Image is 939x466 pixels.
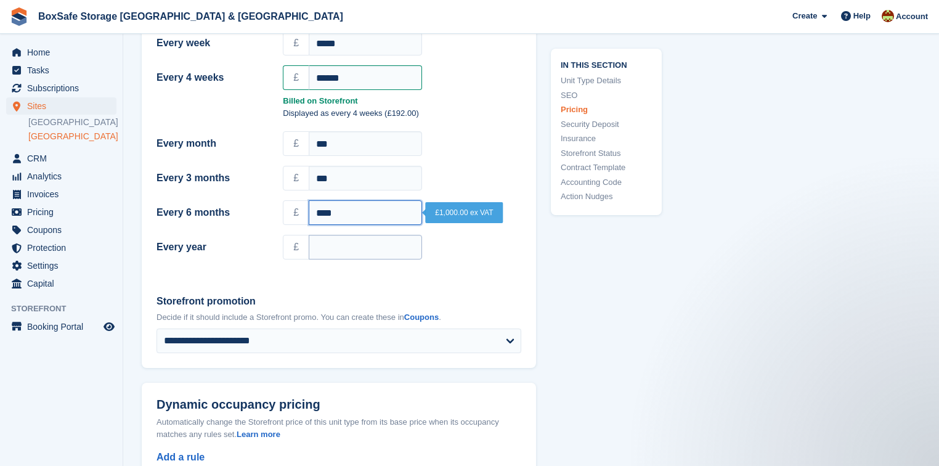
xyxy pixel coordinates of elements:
[156,416,521,440] div: Automatically change the Storefront price of this unit type from its base price when its occupanc...
[27,97,101,115] span: Sites
[156,240,268,255] label: Every year
[561,89,652,101] a: SEO
[27,221,101,239] span: Coupons
[6,97,116,115] a: menu
[404,313,439,322] a: Coupons
[28,116,116,128] a: [GEOGRAPHIC_DATA]
[561,147,652,159] a: Storefront Status
[27,62,101,79] span: Tasks
[156,205,268,220] label: Every 6 months
[561,104,652,116] a: Pricing
[27,257,101,274] span: Settings
[882,10,894,22] img: Kim
[27,150,101,167] span: CRM
[561,118,652,130] a: Security Deposit
[6,239,116,256] a: menu
[27,80,101,97] span: Subscriptions
[33,6,348,27] a: BoxSafe Storage [GEOGRAPHIC_DATA] & [GEOGRAPHIC_DATA]
[6,275,116,292] a: menu
[283,95,521,107] strong: Billed on Storefront
[156,311,521,324] p: Decide if it should include a Storefront promo. You can create these in .
[156,294,521,309] label: Storefront promotion
[27,239,101,256] span: Protection
[561,133,652,145] a: Insurance
[156,171,268,186] label: Every 3 months
[6,257,116,274] a: menu
[11,303,123,315] span: Storefront
[6,80,116,97] a: menu
[102,319,116,334] a: Preview store
[27,318,101,335] span: Booking Portal
[561,190,652,203] a: Action Nudges
[6,62,116,79] a: menu
[6,203,116,221] a: menu
[6,221,116,239] a: menu
[10,7,28,26] img: stora-icon-8386f47178a22dfd0bd8f6a31ec36ba5ce8667c1dd55bd0f319d3a0aa187defe.svg
[853,10,871,22] span: Help
[561,176,652,188] a: Accounting Code
[792,10,817,22] span: Create
[156,136,268,151] label: Every month
[561,58,652,70] span: In this section
[6,44,116,61] a: menu
[156,36,268,51] label: Every week
[27,203,101,221] span: Pricing
[6,168,116,185] a: menu
[6,186,116,203] a: menu
[27,275,101,292] span: Capital
[237,430,280,439] a: Learn more
[283,107,521,120] p: Displayed as every 4 weeks (£192.00)
[156,452,205,462] a: Add a rule
[156,70,268,85] label: Every 4 weeks
[6,150,116,167] a: menu
[6,318,116,335] a: menu
[896,10,928,23] span: Account
[561,161,652,174] a: Contract Template
[561,75,652,87] a: Unit Type Details
[27,186,101,203] span: Invoices
[27,168,101,185] span: Analytics
[28,131,116,142] a: [GEOGRAPHIC_DATA]
[27,44,101,61] span: Home
[156,398,320,412] span: Dynamic occupancy pricing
